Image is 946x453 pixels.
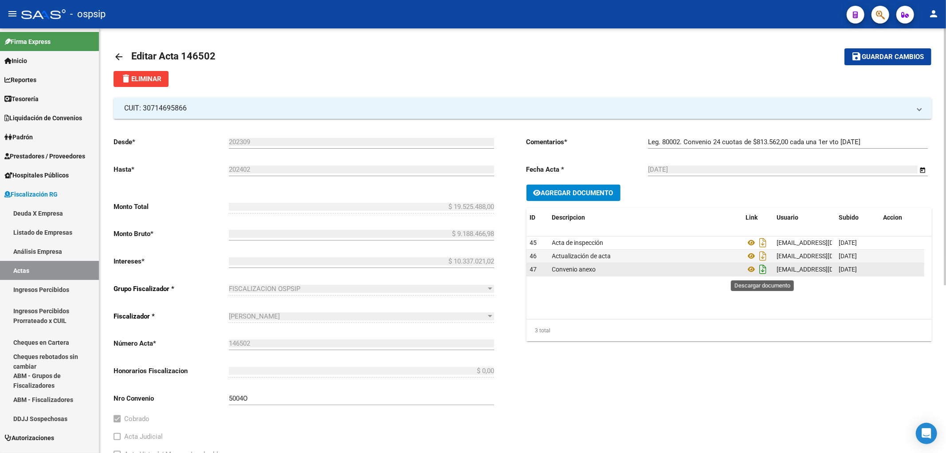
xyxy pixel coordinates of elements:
span: Inicio [4,56,27,66]
p: Grupo Fiscalizador * [114,284,229,294]
span: Descripcion [552,214,585,221]
p: Monto Total [114,202,229,212]
span: FISCALIZACION OSPSIP [229,285,300,293]
span: Agregar Documento [541,189,613,197]
p: Hasta [114,165,229,174]
button: Eliminar [114,71,169,87]
span: Accion [883,214,903,221]
span: 47 [530,266,537,273]
button: Guardar cambios [844,48,931,65]
span: 45 [530,239,537,246]
span: [EMAIL_ADDRESS][DOMAIN_NAME] - [PERSON_NAME] [777,266,927,273]
datatable-header-cell: ID [526,208,549,227]
mat-icon: person [928,8,939,19]
span: Eliminar [121,75,161,83]
p: Fecha Acta * [526,165,648,174]
datatable-header-cell: Link [742,208,773,227]
span: 46 [530,252,537,260]
i: Descargar documento [758,236,769,250]
datatable-header-cell: Accion [880,208,924,227]
datatable-header-cell: Subido [836,208,880,227]
mat-expansion-panel-header: CUIT: 30714695866 [114,98,932,119]
div: Open Intercom Messenger [916,423,937,444]
span: Liquidación de Convenios [4,113,82,123]
div: 3 total [526,319,932,342]
span: Hospitales Públicos [4,170,69,180]
span: [DATE] [839,266,857,273]
span: Editar Acta 146502 [131,51,216,62]
span: Usuario [777,214,799,221]
mat-icon: save [852,51,862,62]
span: ID [530,214,536,221]
span: Tesorería [4,94,39,104]
span: Padrón [4,132,33,142]
mat-icon: delete [121,73,131,84]
datatable-header-cell: Usuario [773,208,836,227]
p: Honorarios Fiscalizacion [114,366,229,376]
span: [EMAIL_ADDRESS][DOMAIN_NAME] - [PERSON_NAME] [777,239,927,246]
span: Reportes [4,75,36,85]
span: Prestadores / Proveedores [4,151,85,161]
span: [EMAIL_ADDRESS][DOMAIN_NAME] - [PERSON_NAME] [777,252,927,260]
i: Descargar documento [758,249,769,263]
span: Actualización de acta [552,252,611,260]
span: Acta de inspección [552,239,604,246]
span: Guardar cambios [862,53,924,61]
mat-icon: arrow_back [114,51,124,62]
p: Nro Convenio [114,394,229,403]
span: Subido [839,214,859,221]
span: Fiscalización RG [4,189,58,199]
p: Desde [114,137,229,147]
button: Agregar Documento [526,185,620,201]
p: Número Acta [114,339,229,348]
span: - ospsip [70,4,106,24]
span: Convenio anexo [552,266,596,273]
span: Cobrado [124,414,149,424]
span: [DATE] [839,252,857,260]
datatable-header-cell: Descripcion [549,208,742,227]
span: [DATE] [839,239,857,246]
p: Comentarios [526,137,648,147]
p: Monto Bruto [114,229,229,239]
span: Link [746,214,758,221]
mat-icon: menu [7,8,18,19]
span: Acta Judicial [124,431,163,442]
i: Descargar documento [758,262,769,276]
span: Firma Express [4,37,51,47]
span: Autorizaciones [4,433,54,443]
p: Intereses [114,256,229,266]
mat-panel-title: CUIT: 30714695866 [124,103,911,113]
span: [PERSON_NAME] [229,312,280,320]
p: Fiscalizador * [114,311,229,321]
